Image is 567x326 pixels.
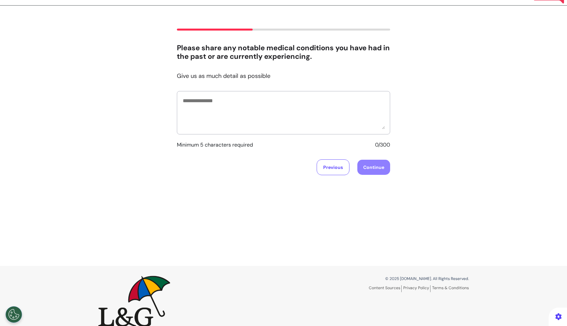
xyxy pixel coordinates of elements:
button: Previous [317,159,349,175]
a: Privacy Policy [403,285,430,292]
p: © 2025 [DOMAIN_NAME]. All Rights Reserved. [288,276,469,282]
span: 0/300 [375,141,390,149]
a: Terms & Conditions [432,285,469,291]
span: Minimum 5 characters required [177,141,253,149]
button: Continue [357,160,390,175]
h2: Please share any notable medical conditions you have had in the past or are currently experiencing. [177,44,390,61]
button: Open Preferences [6,306,22,323]
a: Content Sources [369,285,402,292]
p: Give us as much detail as possible [177,72,390,81]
